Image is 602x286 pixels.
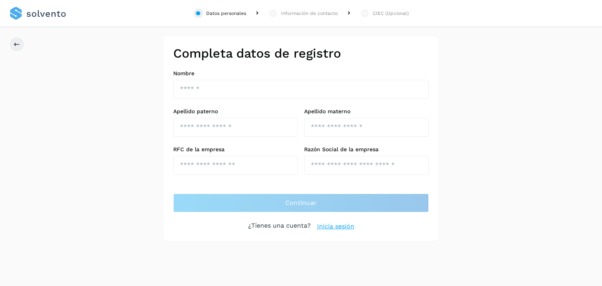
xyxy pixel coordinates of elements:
[304,108,429,115] label: Apellido materno
[173,46,429,61] h2: Completa datos de registro
[173,146,298,153] label: RFC de la empresa
[317,222,354,231] a: Inicia sesión
[281,10,338,17] div: Información de contacto
[285,199,317,207] span: Continuar
[206,10,246,17] div: Datos personales
[173,194,429,212] button: Continuar
[173,108,298,115] label: Apellido paterno
[173,70,429,77] label: Nombre
[304,146,429,153] label: Razón Social de la empresa
[373,10,409,17] div: CIEC (Opcional)
[248,222,311,231] p: ¿Tienes una cuenta?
